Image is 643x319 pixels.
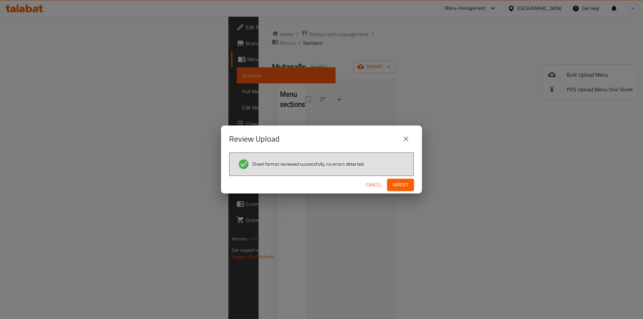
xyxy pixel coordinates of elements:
[387,179,414,191] button: Import
[392,181,409,189] span: Import
[366,181,382,189] span: Cancel
[252,161,364,167] span: Sheet format reviewed successfully, no errors detected.
[229,134,280,144] h2: Review Upload
[363,179,384,191] button: Cancel
[398,131,414,147] button: close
